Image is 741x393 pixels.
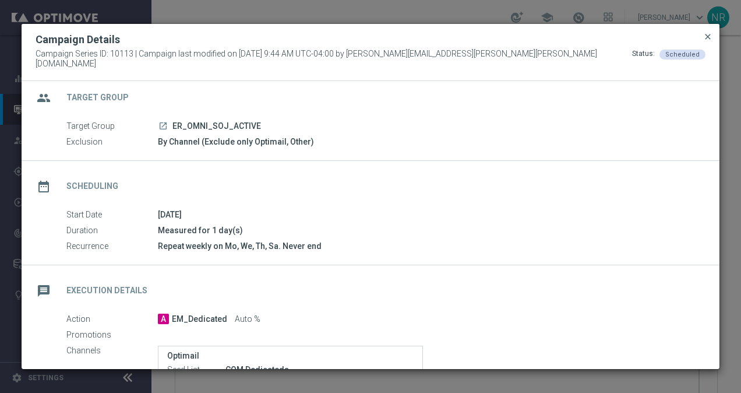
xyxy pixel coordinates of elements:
[167,351,414,361] label: Optimail
[158,224,697,236] div: Measured for 1 day(s)
[632,49,655,69] div: Status:
[703,32,712,41] span: close
[66,330,158,341] label: Promotions
[66,346,158,356] label: Channels
[66,285,147,296] h2: Execution Details
[36,33,120,47] h2: Campaign Details
[158,240,697,252] div: Repeat weekly on Mo, We, Th, Sa. Never end
[158,209,697,220] div: [DATE]
[665,51,700,58] span: Scheduled
[158,314,169,324] span: A
[172,314,227,325] span: EM_Dedicated
[235,314,260,325] span: Auto %
[66,121,158,132] label: Target Group
[66,210,158,220] label: Start Date
[66,226,158,236] label: Duration
[66,181,118,192] h2: Scheduling
[66,314,158,325] label: Action
[66,92,129,103] h2: Target Group
[158,136,697,148] div: By Channel (Exclude only Optimail, Other)
[167,365,225,376] label: Seed List
[172,121,261,132] span: ER_OMNI_SOJ_ACTIVE
[36,49,632,69] span: Campaign Series ID: 10113 | Campaign last modified on [DATE] 9:44 AM UTC-04:00 by [PERSON_NAME][E...
[659,49,705,58] colored-tag: Scheduled
[33,87,54,108] i: group
[158,121,168,132] a: launch
[66,137,158,148] label: Exclusion
[158,121,168,131] i: launch
[66,241,158,252] label: Recurrence
[33,176,54,197] i: date_range
[225,364,414,376] div: COM Dedicateds
[33,280,54,301] i: message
